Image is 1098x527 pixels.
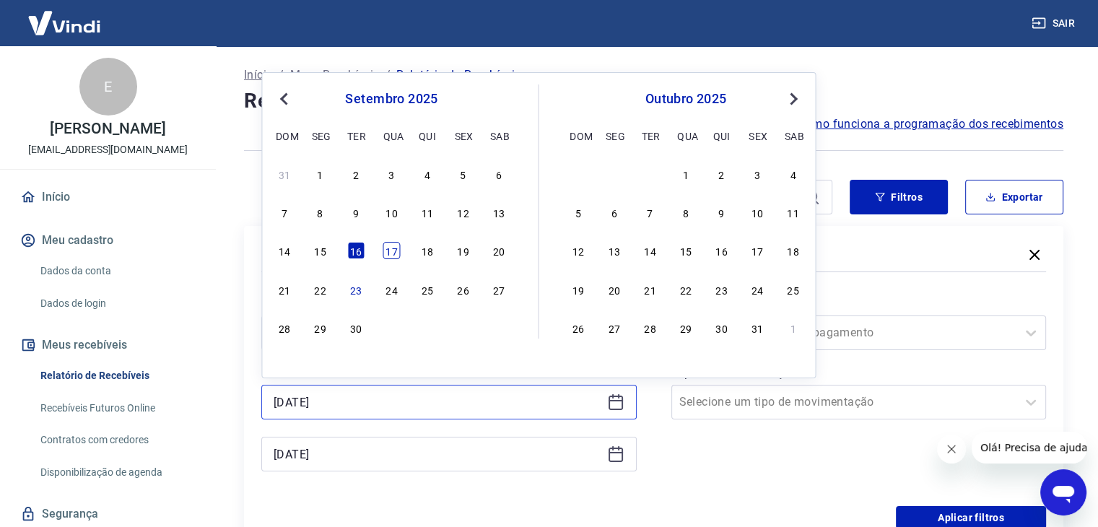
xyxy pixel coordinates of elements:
button: Filtros [850,180,948,214]
button: Sair [1029,10,1081,37]
iframe: Botão para abrir a janela de mensagens [1040,469,1086,515]
div: Choose domingo, 7 de setembro de 2025 [276,204,293,221]
div: Choose segunda-feira, 13 de outubro de 2025 [606,242,623,259]
div: ter [641,127,658,144]
div: Choose segunda-feira, 22 de setembro de 2025 [312,281,329,298]
button: Previous Month [275,90,292,108]
div: Choose sábado, 13 de setembro de 2025 [490,204,507,221]
a: Recebíveis Futuros Online [35,393,199,423]
div: Choose domingo, 28 de setembro de 2025 [276,319,293,336]
div: Choose sábado, 27 de setembro de 2025 [490,281,507,298]
div: E [79,58,137,116]
div: Choose terça-feira, 7 de outubro de 2025 [641,204,658,221]
img: Vindi [17,1,111,45]
div: outubro 2025 [568,90,804,108]
div: Choose sábado, 20 de setembro de 2025 [490,242,507,259]
p: [EMAIL_ADDRESS][DOMAIN_NAME] [28,142,188,157]
div: Choose domingo, 19 de outubro de 2025 [570,281,587,298]
div: Choose sexta-feira, 3 de outubro de 2025 [454,319,471,336]
div: Choose domingo, 5 de outubro de 2025 [570,204,587,221]
div: dom [570,127,587,144]
p: / [385,66,391,84]
div: Choose sexta-feira, 5 de setembro de 2025 [454,165,471,183]
a: Dados da conta [35,256,199,286]
div: Choose terça-feira, 14 de outubro de 2025 [641,242,658,259]
div: Choose quinta-feira, 2 de outubro de 2025 [419,319,436,336]
div: month 2025-09 [274,163,509,338]
input: Data inicial [274,391,601,413]
div: Choose quarta-feira, 1 de outubro de 2025 [383,319,400,336]
a: Meus Recebíveis [290,66,380,84]
div: Choose segunda-feira, 15 de setembro de 2025 [312,242,329,259]
div: Choose quarta-feira, 10 de setembro de 2025 [383,204,400,221]
div: Choose terça-feira, 2 de setembro de 2025 [347,165,365,183]
div: Choose terça-feira, 30 de setembro de 2025 [347,319,365,336]
div: qui [419,127,436,144]
div: Choose quinta-feira, 11 de setembro de 2025 [419,204,436,221]
div: Choose quarta-feira, 8 de outubro de 2025 [677,204,694,221]
div: Choose sábado, 18 de outubro de 2025 [785,242,802,259]
iframe: Fechar mensagem [937,435,966,463]
div: Choose domingo, 12 de outubro de 2025 [570,242,587,259]
div: sab [785,127,802,144]
div: Choose quinta-feira, 2 de outubro de 2025 [713,165,731,183]
div: Choose sexta-feira, 24 de outubro de 2025 [749,281,766,298]
div: Choose quinta-feira, 25 de setembro de 2025 [419,281,436,298]
div: Choose segunda-feira, 29 de setembro de 2025 [312,319,329,336]
div: Choose quinta-feira, 30 de outubro de 2025 [713,319,731,336]
div: Choose domingo, 14 de setembro de 2025 [276,242,293,259]
div: Choose sábado, 11 de outubro de 2025 [785,204,802,221]
div: seg [312,127,329,144]
div: Choose quarta-feira, 1 de outubro de 2025 [677,165,694,183]
div: sex [454,127,471,144]
div: dom [276,127,293,144]
div: Choose domingo, 31 de agosto de 2025 [276,165,293,183]
p: Início [244,66,273,84]
div: Choose terça-feira, 9 de setembro de 2025 [347,204,365,221]
div: Choose sexta-feira, 26 de setembro de 2025 [454,281,471,298]
div: Choose quinta-feira, 23 de outubro de 2025 [713,281,731,298]
a: Disponibilização de agenda [35,458,199,487]
div: Choose sábado, 4 de outubro de 2025 [785,165,802,183]
input: Data final [274,443,601,465]
button: Next Month [785,90,802,108]
div: qua [677,127,694,144]
div: Choose sábado, 25 de outubro de 2025 [785,281,802,298]
div: Choose sexta-feira, 17 de outubro de 2025 [749,242,766,259]
div: Choose quarta-feira, 29 de outubro de 2025 [677,319,694,336]
div: Choose sábado, 1 de novembro de 2025 [785,319,802,336]
div: qua [383,127,400,144]
div: Choose sábado, 6 de setembro de 2025 [490,165,507,183]
button: Exportar [965,180,1063,214]
div: Choose quarta-feira, 24 de setembro de 2025 [383,281,400,298]
div: Choose segunda-feira, 20 de outubro de 2025 [606,281,623,298]
div: ter [347,127,365,144]
a: Relatório de Recebíveis [35,361,199,391]
div: Choose quinta-feira, 9 de outubro de 2025 [713,204,731,221]
div: month 2025-10 [568,163,804,338]
h4: Relatório de Recebíveis [244,87,1063,116]
div: Choose quinta-feira, 18 de setembro de 2025 [419,242,436,259]
div: Choose terça-feira, 16 de setembro de 2025 [347,242,365,259]
label: Forma de Pagamento [674,295,1044,313]
iframe: Mensagem da empresa [972,432,1086,463]
p: / [279,66,284,84]
div: Choose quinta-feira, 16 de outubro de 2025 [713,242,731,259]
p: [PERSON_NAME] [50,121,165,136]
p: Relatório de Recebíveis [396,66,520,84]
div: Choose quarta-feira, 15 de outubro de 2025 [677,242,694,259]
div: Choose sexta-feira, 10 de outubro de 2025 [749,204,766,221]
div: Choose segunda-feira, 6 de outubro de 2025 [606,204,623,221]
div: Choose sexta-feira, 31 de outubro de 2025 [749,319,766,336]
div: Choose segunda-feira, 27 de outubro de 2025 [606,319,623,336]
button: Meus recebíveis [17,329,199,361]
div: Choose quarta-feira, 3 de setembro de 2025 [383,165,400,183]
a: Início [17,181,199,213]
div: Choose segunda-feira, 8 de setembro de 2025 [312,204,329,221]
button: Meu cadastro [17,225,199,256]
div: qui [713,127,731,144]
div: Choose segunda-feira, 1 de setembro de 2025 [312,165,329,183]
a: Saiba como funciona a programação dos recebimentos [765,116,1063,133]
